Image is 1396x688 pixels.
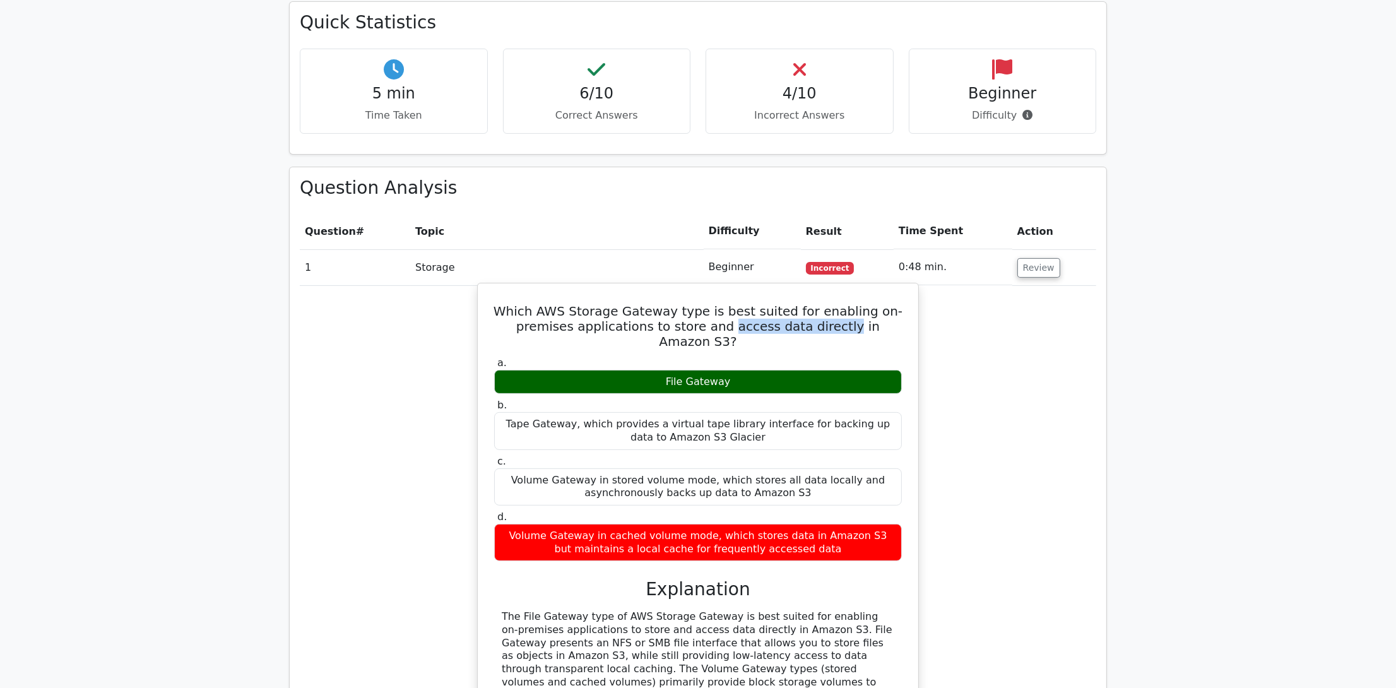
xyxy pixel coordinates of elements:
[494,370,902,394] div: File Gateway
[305,225,356,237] span: Question
[494,468,902,506] div: Volume Gateway in stored volume mode, which stores all data locally and asynchronously backs up d...
[920,85,1086,103] h4: Beginner
[497,455,506,467] span: c.
[311,108,477,123] p: Time Taken
[493,304,903,349] h5: Which AWS Storage Gateway type is best suited for enabling on-premises applications to store and ...
[801,213,894,249] th: Result
[920,108,1086,123] p: Difficulty
[300,12,1096,33] h3: Quick Statistics
[410,249,704,285] td: Storage
[894,213,1012,249] th: Time Spent
[1012,213,1096,249] th: Action
[300,213,410,249] th: #
[716,108,883,123] p: Incorrect Answers
[514,108,680,123] p: Correct Answers
[502,579,894,600] h3: Explanation
[311,85,477,103] h4: 5 min
[716,85,883,103] h4: 4/10
[514,85,680,103] h4: 6/10
[494,524,902,562] div: Volume Gateway in cached volume mode, which stores data in Amazon S3 but maintains a local cache ...
[1017,258,1060,278] button: Review
[300,177,1096,199] h3: Question Analysis
[494,412,902,450] div: Tape Gateway, which provides a virtual tape library interface for backing up data to Amazon S3 Gl...
[497,357,507,369] span: a.
[806,262,855,275] span: Incorrect
[497,511,507,523] span: d.
[894,249,1012,285] td: 0:48 min.
[300,249,410,285] td: 1
[704,213,801,249] th: Difficulty
[704,249,801,285] td: Beginner
[497,399,507,411] span: b.
[410,213,704,249] th: Topic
